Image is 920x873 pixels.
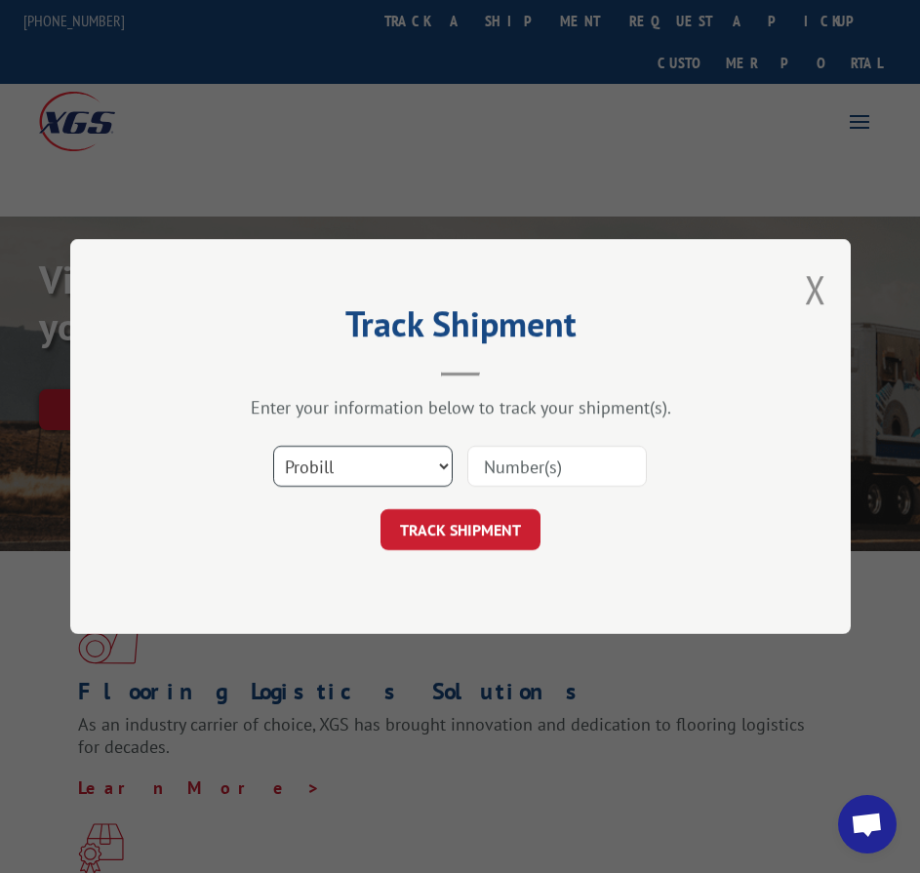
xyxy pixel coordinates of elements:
div: Open chat [838,795,897,853]
button: Close modal [805,263,826,315]
button: TRACK SHIPMENT [380,509,540,550]
div: Enter your information below to track your shipment(s). [168,396,753,418]
input: Number(s) [467,446,647,487]
h2: Track Shipment [168,310,753,347]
